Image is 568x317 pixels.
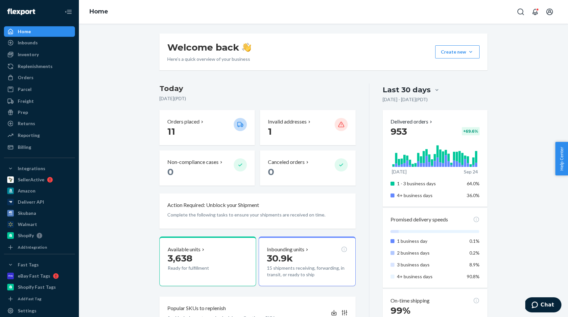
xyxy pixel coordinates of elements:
[4,174,75,185] a: SellerActive
[4,306,75,316] a: Settings
[168,265,228,271] p: Ready for fulfillment
[18,120,35,127] div: Returns
[18,109,28,116] div: Prep
[84,2,113,21] ol: breadcrumbs
[168,253,192,264] span: 3,638
[167,201,259,209] p: Action Required: Unblock your Shipment
[18,307,36,314] div: Settings
[159,237,256,286] button: Available units3,638Ready for fulfillment
[4,130,75,141] a: Reporting
[392,169,407,175] p: [DATE]
[268,158,305,166] p: Canceled orders
[18,221,37,228] div: Walmart
[18,273,50,279] div: eBay Fast Tags
[18,210,36,216] div: Skubana
[4,282,75,292] a: Shopify Fast Tags
[167,166,174,177] span: 0
[469,250,480,256] span: 0.2%
[268,166,274,177] span: 0
[18,28,31,35] div: Home
[397,192,462,199] p: 4+ business days
[397,261,462,268] p: 3 business days
[435,45,480,58] button: Create new
[4,230,75,241] a: Shopify
[469,262,480,267] span: 8.9%
[268,126,272,137] span: 1
[267,246,304,253] p: Inbounding units
[390,118,434,125] button: Delivered orders
[18,199,44,205] div: Deliverr API
[89,8,108,15] a: Home
[18,51,39,58] div: Inventory
[18,261,39,268] div: Fast Tags
[18,132,40,139] div: Reporting
[529,5,542,18] button: Open notifications
[260,150,355,186] button: Canceled orders 0
[467,192,480,198] span: 36.0%
[4,72,75,83] a: Orders
[4,61,75,72] a: Replenishments
[4,295,75,303] a: Add Fast Tag
[18,74,34,81] div: Orders
[18,63,53,70] div: Replenishments
[267,265,347,278] p: 15 shipments receiving, forwarding, in transit, or ready to ship
[18,188,35,194] div: Amazon
[62,5,75,18] button: Close Navigation
[259,237,355,286] button: Inbounding units30.9k15 shipments receiving, forwarding, in transit, or ready to ship
[390,216,448,223] p: Promised delivery speeds
[4,260,75,270] button: Fast Tags
[167,158,219,166] p: Non-compliance cases
[260,110,355,145] button: Invalid addresses 1
[18,165,45,172] div: Integrations
[159,110,255,145] button: Orders placed 11
[462,127,480,135] div: + 69.6 %
[167,305,226,312] p: Popular SKUs to replenish
[543,5,556,18] button: Open account menu
[4,107,75,118] a: Prep
[168,246,201,253] p: Available units
[18,98,34,104] div: Freight
[159,150,255,186] button: Non-compliance cases 0
[4,142,75,152] a: Billing
[18,86,32,93] div: Parcel
[159,95,356,102] p: [DATE] ( PDT )
[4,26,75,37] a: Home
[18,232,34,239] div: Shopify
[18,39,38,46] div: Inbounds
[514,5,527,18] button: Open Search Box
[4,271,75,281] a: eBay Fast Tags
[4,96,75,106] a: Freight
[167,212,348,218] p: Complete the following tasks to ensure your shipments are received on time.
[167,41,251,53] h1: Welcome back
[525,297,561,314] iframe: Opens a widget where you can chat to one of our agents
[390,126,407,137] span: 953
[397,238,462,244] p: 1 business day
[18,244,47,250] div: Add Integration
[397,250,462,256] p: 2 business days
[4,163,75,174] button: Integrations
[167,56,251,62] p: Here’s a quick overview of your business
[390,305,411,316] span: 99%
[469,238,480,244] span: 0.1%
[383,85,431,95] div: Last 30 days
[167,126,175,137] span: 11
[268,118,307,125] p: Invalid addresses
[397,273,462,280] p: 4+ business days
[18,296,41,302] div: Add Fast Tag
[167,118,200,125] p: Orders placed
[4,243,75,251] a: Add Integration
[383,96,428,103] p: [DATE] - [DATE] ( PDT )
[555,142,568,175] button: Help Center
[18,144,31,150] div: Billing
[18,284,56,290] div: Shopify Fast Tags
[18,176,44,183] div: SellerActive
[242,43,251,52] img: hand-wave emoji
[4,118,75,129] a: Returns
[4,49,75,60] a: Inventory
[267,253,293,264] span: 30.9k
[4,186,75,196] a: Amazon
[4,208,75,218] a: Skubana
